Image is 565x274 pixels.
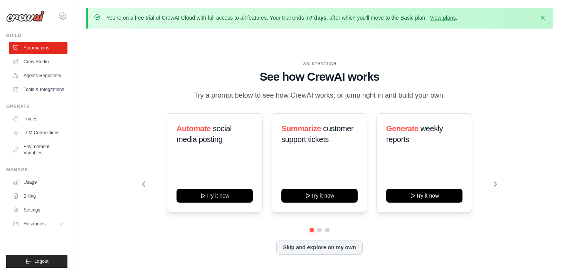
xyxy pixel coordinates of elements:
[6,103,67,110] div: Operate
[34,258,49,264] span: Logout
[6,167,67,173] div: Manage
[9,113,67,125] a: Traces
[276,240,362,255] button: Skip and explore on my own
[6,10,45,22] img: Logo
[386,189,462,203] button: Try it now
[281,124,321,133] span: Summarize
[9,127,67,139] a: LLM Connections
[24,221,45,227] span: Resources
[9,56,67,68] a: Crew Studio
[386,124,419,133] span: Generate
[142,70,497,84] h1: See how CrewAI works
[190,90,449,101] p: Try a prompt below to see how CrewAI works, or jump right in and build your own.
[430,15,456,21] a: View plans
[281,189,358,203] button: Try it now
[9,42,67,54] a: Automations
[526,237,565,274] iframe: Chat Widget
[177,124,211,133] span: Automate
[9,204,67,216] a: Settings
[142,61,497,67] div: WALKTHROUGH
[309,15,326,21] strong: 7 days
[9,69,67,82] a: Agents Repository
[9,176,67,188] a: Usage
[9,83,67,96] a: Tools & Integrations
[9,190,67,202] a: Billing
[6,32,67,39] div: Build
[177,189,253,203] button: Try it now
[9,218,67,230] button: Resources
[106,14,457,22] p: You're on a free trial of CrewAI Cloud with full access to all features. Your trial ends in , aft...
[9,140,67,159] a: Environment Variables
[6,255,67,268] button: Logout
